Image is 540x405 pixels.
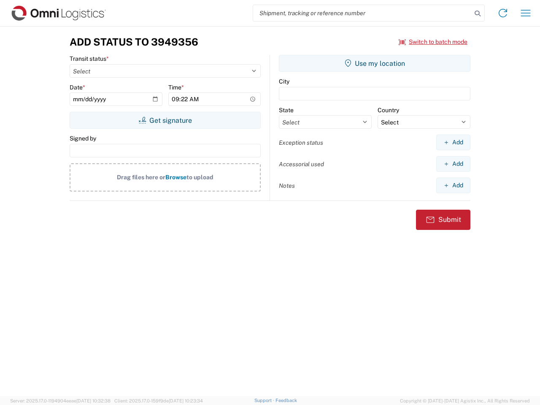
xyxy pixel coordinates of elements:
[70,112,261,129] button: Get signature
[400,397,530,405] span: Copyright © [DATE]-[DATE] Agistix Inc., All Rights Reserved
[416,210,470,230] button: Submit
[76,398,111,403] span: [DATE] 10:32:38
[279,55,470,72] button: Use my location
[279,106,294,114] label: State
[436,156,470,172] button: Add
[275,398,297,403] a: Feedback
[70,36,198,48] h3: Add Status to 3949356
[186,174,213,181] span: to upload
[169,398,203,403] span: [DATE] 10:23:34
[70,135,96,142] label: Signed by
[168,84,184,91] label: Time
[279,139,323,146] label: Exception status
[279,160,324,168] label: Accessorial used
[279,78,289,85] label: City
[70,55,109,62] label: Transit status
[399,35,467,49] button: Switch to batch mode
[253,5,472,21] input: Shipment, tracking or reference number
[436,178,470,193] button: Add
[378,106,399,114] label: Country
[114,398,203,403] span: Client: 2025.17.0-159f9de
[254,398,275,403] a: Support
[117,174,165,181] span: Drag files here or
[10,398,111,403] span: Server: 2025.17.0-1194904eeae
[279,182,295,189] label: Notes
[165,174,186,181] span: Browse
[70,84,85,91] label: Date
[436,135,470,150] button: Add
